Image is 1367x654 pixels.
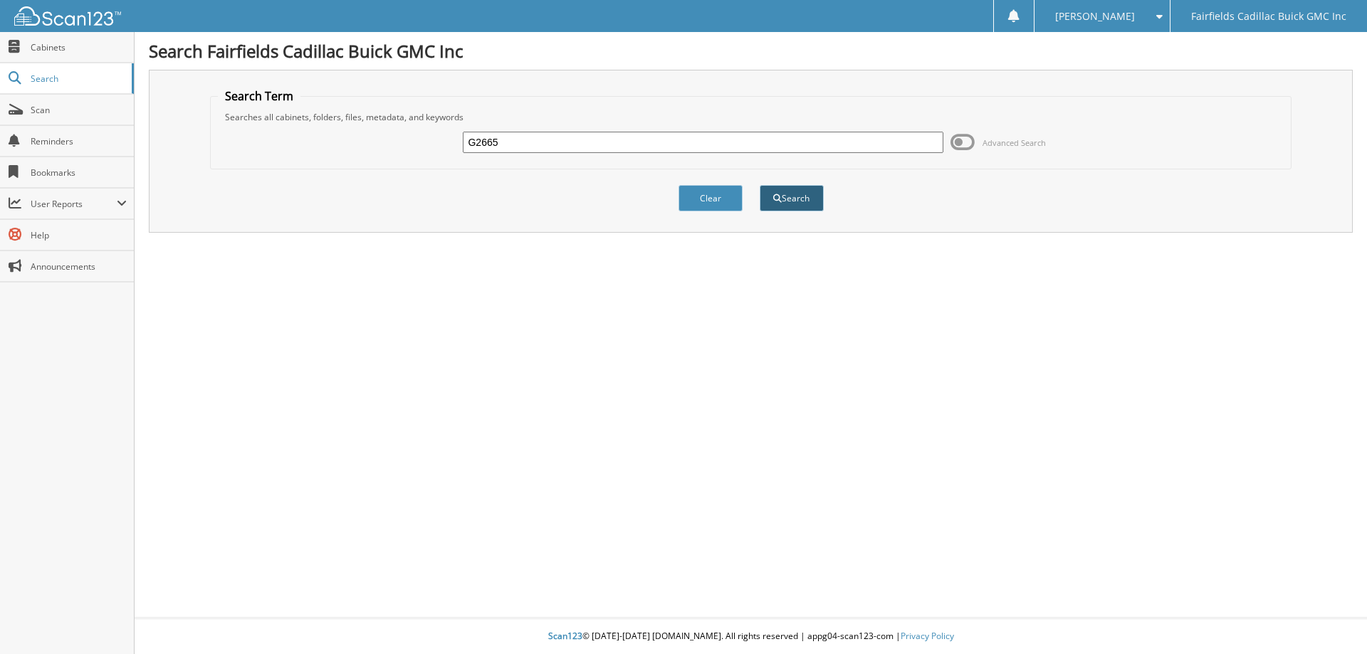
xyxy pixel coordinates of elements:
[218,88,300,104] legend: Search Term
[679,185,743,211] button: Clear
[135,619,1367,654] div: © [DATE]-[DATE] [DOMAIN_NAME]. All rights reserved | appg04-scan123-com |
[31,73,125,85] span: Search
[1191,12,1346,21] span: Fairfields Cadillac Buick GMC Inc
[31,260,127,273] span: Announcements
[31,41,127,53] span: Cabinets
[1055,12,1135,21] span: [PERSON_NAME]
[901,630,954,642] a: Privacy Policy
[983,137,1046,148] span: Advanced Search
[1296,586,1367,654] iframe: Chat Widget
[14,6,121,26] img: scan123-logo-white.svg
[218,111,1284,123] div: Searches all cabinets, folders, files, metadata, and keywords
[31,198,117,210] span: User Reports
[149,39,1353,63] h1: Search Fairfields Cadillac Buick GMC Inc
[31,135,127,147] span: Reminders
[31,167,127,179] span: Bookmarks
[31,229,127,241] span: Help
[31,104,127,116] span: Scan
[548,630,582,642] span: Scan123
[760,185,824,211] button: Search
